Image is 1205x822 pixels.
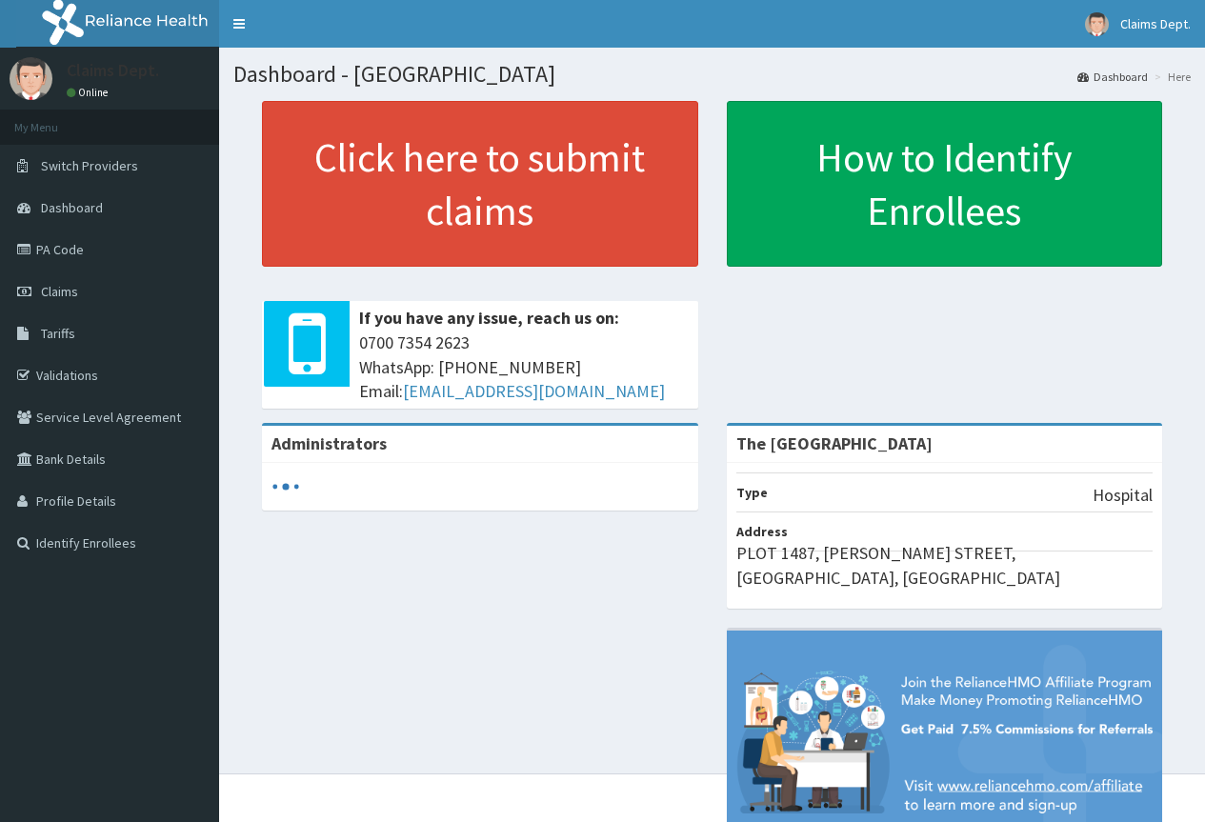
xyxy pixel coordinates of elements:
[736,432,933,454] strong: The [GEOGRAPHIC_DATA]
[736,484,768,501] b: Type
[727,101,1163,267] a: How to Identify Enrollees
[736,523,788,540] b: Address
[67,62,159,79] p: Claims Dept.
[41,325,75,342] span: Tariffs
[10,57,52,100] img: User Image
[271,472,300,501] svg: audio-loading
[1120,15,1191,32] span: Claims Dept.
[1093,483,1153,508] p: Hospital
[359,307,619,329] b: If you have any issue, reach us on:
[67,86,112,99] a: Online
[1150,69,1191,85] li: Here
[262,101,698,267] a: Click here to submit claims
[359,331,689,404] span: 0700 7354 2623 WhatsApp: [PHONE_NUMBER] Email:
[736,541,1154,590] p: PLOT 1487, [PERSON_NAME] STREET, [GEOGRAPHIC_DATA], [GEOGRAPHIC_DATA]
[41,157,138,174] span: Switch Providers
[41,283,78,300] span: Claims
[271,432,387,454] b: Administrators
[403,380,665,402] a: [EMAIL_ADDRESS][DOMAIN_NAME]
[41,199,103,216] span: Dashboard
[233,62,1191,87] h1: Dashboard - [GEOGRAPHIC_DATA]
[1085,12,1109,36] img: User Image
[1077,69,1148,85] a: Dashboard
